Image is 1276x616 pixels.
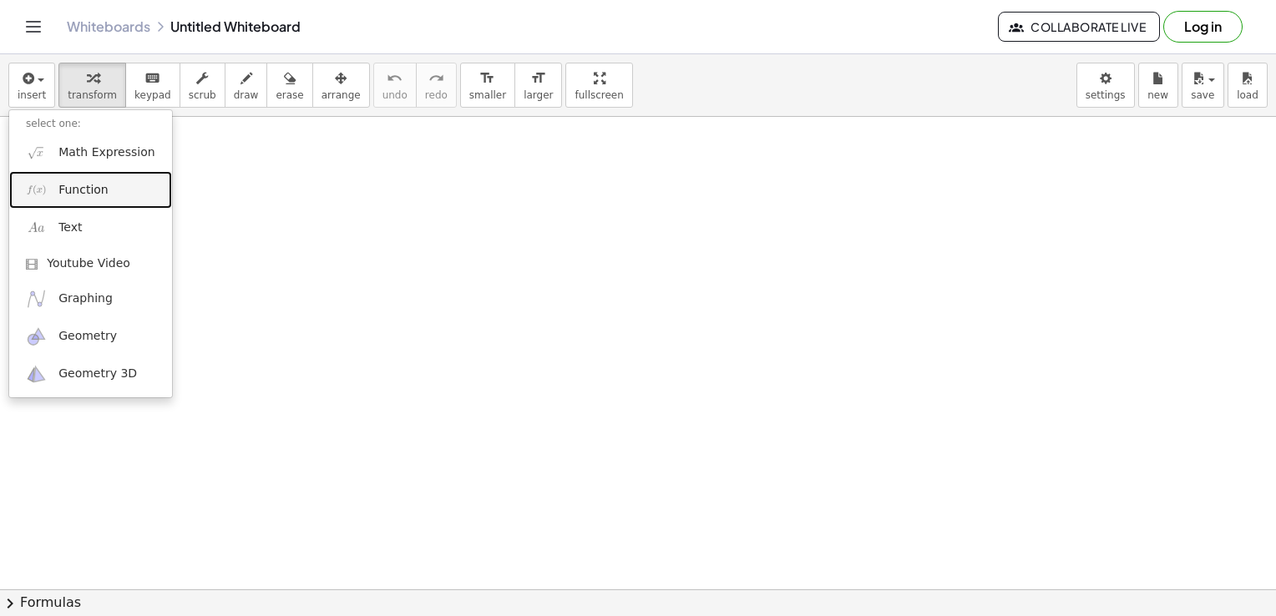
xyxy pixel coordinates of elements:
button: arrange [312,63,370,108]
img: ggb-3d.svg [26,364,47,385]
i: redo [428,68,444,88]
span: Geometry [58,328,117,345]
img: sqrt_x.png [26,142,47,163]
span: transform [68,89,117,101]
button: draw [225,63,268,108]
button: Log in [1163,11,1243,43]
span: Function [58,182,109,199]
button: new [1138,63,1178,108]
span: Graphing [58,290,113,307]
button: undoundo [373,63,417,108]
span: larger [524,89,553,101]
button: scrub [180,63,225,108]
button: redoredo [416,63,457,108]
a: Youtube Video [9,247,172,280]
a: Graphing [9,280,172,317]
i: undo [387,68,403,88]
span: Text [58,220,82,236]
button: fullscreen [565,63,632,108]
button: Toggle navigation [20,13,47,40]
img: ggb-graphing.svg [26,288,47,309]
img: f_x.png [26,179,47,200]
span: erase [276,89,303,101]
span: arrange [322,89,361,101]
a: Geometry 3D [9,356,172,393]
span: smaller [469,89,506,101]
span: load [1237,89,1258,101]
img: ggb-geometry.svg [26,326,47,347]
a: Math Expression [9,134,172,171]
a: Function [9,171,172,209]
a: Whiteboards [67,18,150,35]
span: draw [234,89,259,101]
span: scrub [189,89,216,101]
button: insert [8,63,55,108]
a: Text [9,209,172,246]
span: insert [18,89,46,101]
a: Geometry [9,318,172,356]
span: Geometry 3D [58,366,137,382]
span: Math Expression [58,144,154,161]
button: format_sizesmaller [460,63,515,108]
i: format_size [530,68,546,88]
span: fullscreen [575,89,623,101]
span: settings [1086,89,1126,101]
span: keypad [134,89,171,101]
span: Collaborate Live [1012,19,1146,34]
button: load [1228,63,1268,108]
button: save [1182,63,1224,108]
i: format_size [479,68,495,88]
span: new [1147,89,1168,101]
li: select one: [9,114,172,134]
span: undo [382,89,408,101]
button: erase [266,63,312,108]
button: transform [58,63,126,108]
img: Aa.png [26,217,47,238]
span: save [1191,89,1214,101]
button: keyboardkeypad [125,63,180,108]
span: Youtube Video [47,255,130,272]
span: redo [425,89,448,101]
i: keyboard [144,68,160,88]
button: format_sizelarger [514,63,562,108]
button: settings [1076,63,1135,108]
button: Collaborate Live [998,12,1160,42]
